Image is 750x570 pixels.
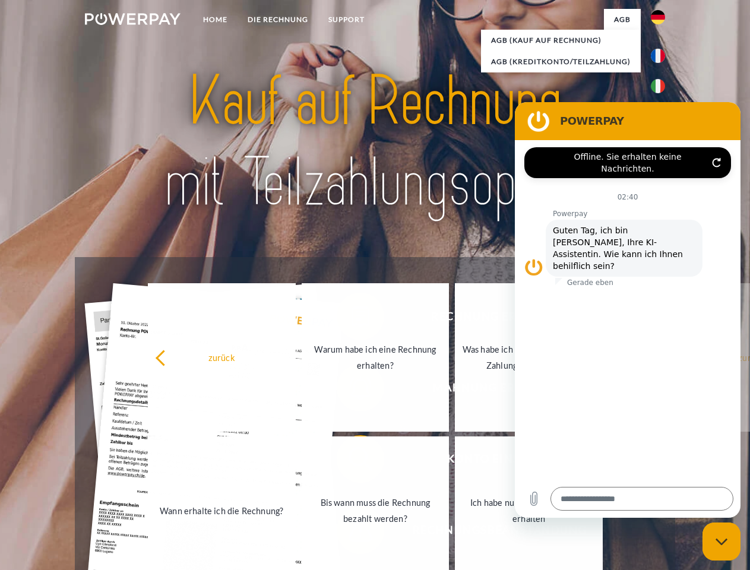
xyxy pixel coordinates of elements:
[238,9,318,30] a: DIE RECHNUNG
[651,79,665,93] img: it
[309,341,442,373] div: Warum habe ich eine Rechnung erhalten?
[651,10,665,24] img: de
[462,495,596,527] div: Ich habe nur eine Teillieferung erhalten
[309,495,442,527] div: Bis wann muss die Rechnung bezahlt werden?
[604,9,641,30] a: agb
[462,341,596,373] div: Was habe ich noch offen, ist meine Zahlung eingegangen?
[318,9,375,30] a: SUPPORT
[702,522,740,560] iframe: Schaltfläche zum Öffnen des Messaging-Fensters; Konversation läuft
[481,51,641,72] a: AGB (Kreditkonto/Teilzahlung)
[515,102,740,518] iframe: Messaging-Fenster
[455,283,603,432] a: Was habe ich noch offen, ist meine Zahlung eingegangen?
[481,30,641,51] a: AGB (Kauf auf Rechnung)
[193,9,238,30] a: Home
[155,349,289,365] div: zurück
[113,57,637,227] img: title-powerpay_de.svg
[651,49,665,63] img: fr
[155,502,289,518] div: Wann erhalte ich die Rechnung?
[85,13,181,25] img: logo-powerpay-white.svg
